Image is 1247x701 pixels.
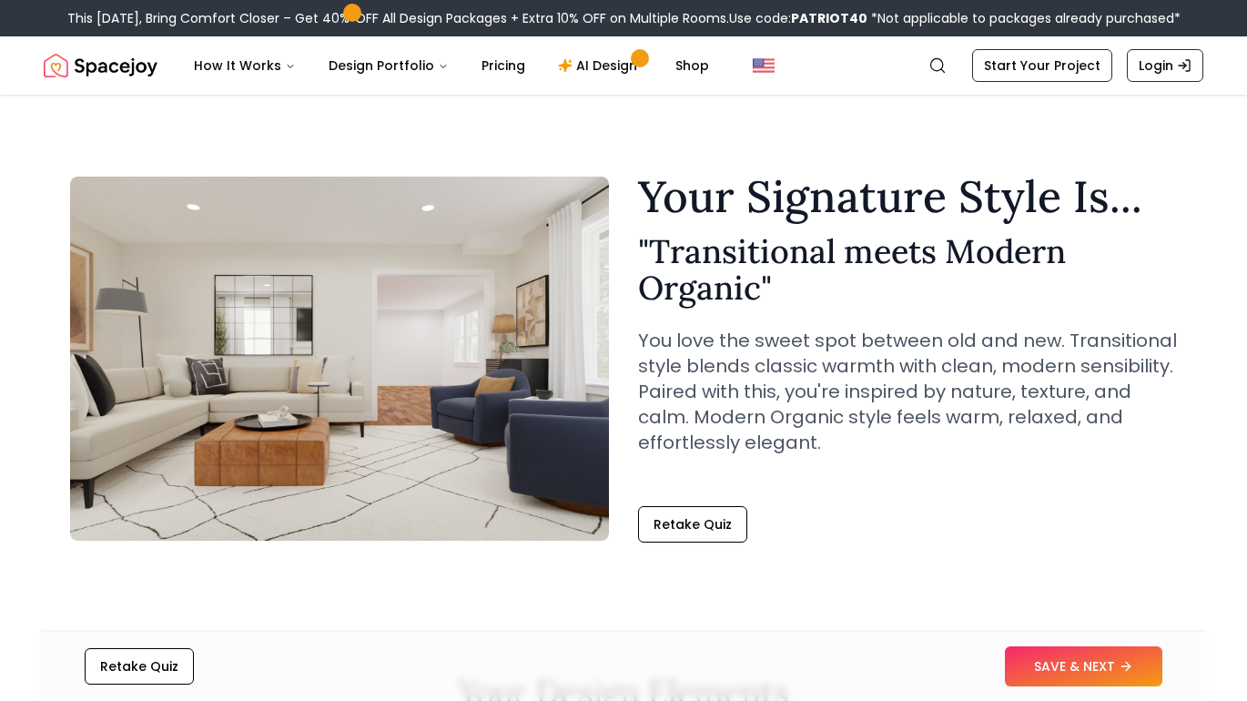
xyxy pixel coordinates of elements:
h2: " Transitional meets Modern Organic " [638,233,1177,306]
div: This [DATE], Bring Comfort Closer – Get 40% OFF All Design Packages + Extra 10% OFF on Multiple R... [67,9,1181,27]
h1: Your Signature Style Is... [638,175,1177,218]
span: *Not applicable to packages already purchased* [867,9,1181,27]
a: Pricing [467,47,540,84]
button: How It Works [179,47,310,84]
a: AI Design [543,47,657,84]
button: Design Portfolio [314,47,463,84]
span: Use code: [729,9,867,27]
nav: Global [44,36,1203,95]
button: Retake Quiz [85,648,194,685]
a: Login [1127,49,1203,82]
a: Spacejoy [44,47,157,84]
button: Retake Quiz [638,506,747,543]
a: Shop [661,47,724,84]
p: You love the sweet spot between old and new. Transitional style blends classic warmth with clean,... [638,328,1177,455]
img: Spacejoy Logo [44,47,157,84]
nav: Main [179,47,724,84]
b: PATRIOT40 [791,9,867,27]
a: Start Your Project [972,49,1112,82]
button: SAVE & NEXT [1005,646,1162,686]
img: Transitional meets Modern Organic Style Example [70,177,609,541]
img: United States [753,55,775,76]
